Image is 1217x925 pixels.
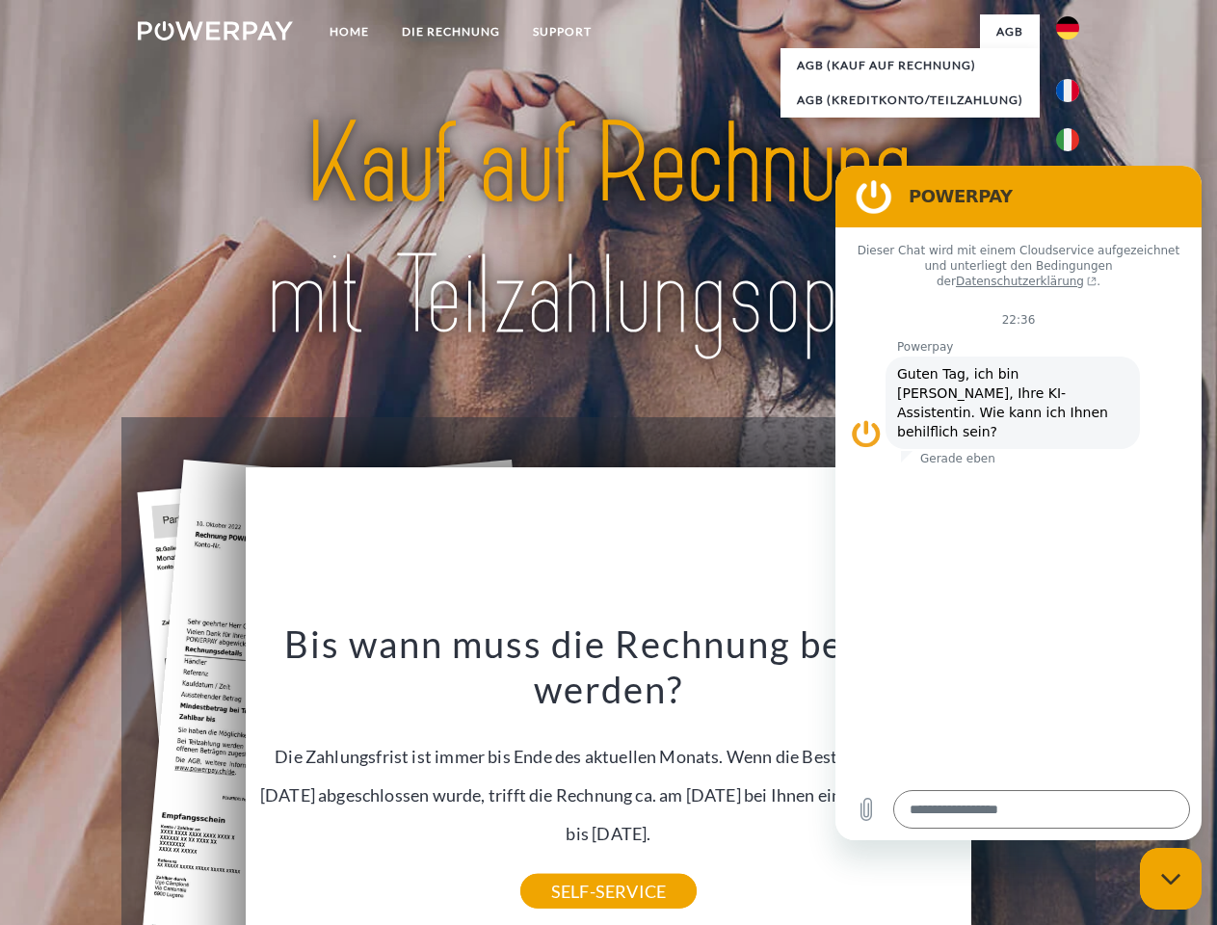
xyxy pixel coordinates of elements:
a: AGB (Kreditkonto/Teilzahlung) [780,83,1040,118]
a: AGB (Kauf auf Rechnung) [780,48,1040,83]
a: SUPPORT [516,14,608,49]
div: Die Zahlungsfrist ist immer bis Ende des aktuellen Monats. Wenn die Bestellung z.B. am [DATE] abg... [257,621,961,891]
a: Home [313,14,385,49]
iframe: Messaging-Fenster [835,166,1202,840]
img: it [1056,128,1079,151]
h3: Bis wann muss die Rechnung bezahlt werden? [257,621,961,713]
img: fr [1056,79,1079,102]
iframe: Schaltfläche zum Öffnen des Messaging-Fensters; Konversation läuft [1140,848,1202,910]
a: agb [980,14,1040,49]
a: SELF-SERVICE [520,874,697,909]
img: logo-powerpay-white.svg [138,21,293,40]
img: title-powerpay_de.svg [184,92,1033,369]
a: DIE RECHNUNG [385,14,516,49]
img: de [1056,16,1079,40]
